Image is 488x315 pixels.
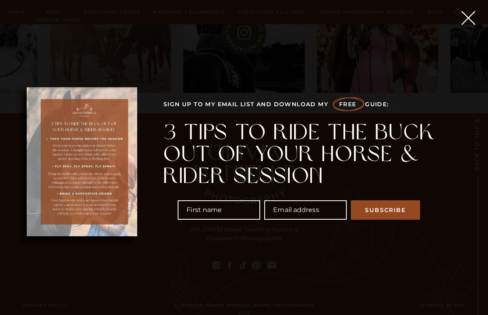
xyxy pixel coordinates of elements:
a: PRIVACY POLICY [23,302,72,309]
a: Contact [454,8,481,16]
h3: 3 Tips to ride the buck out of your horse & rider session [163,122,436,185]
a: Meet [PERSON_NAME] [36,8,72,16]
a: Equine Photography Retreats [317,8,416,16]
a: Weddings + Elopements [152,8,225,16]
a: Everything Equine [83,8,142,16]
p: © [PERSON_NAME] [PERSON_NAME] Photography 2025 [170,302,319,309]
a: hORSE sHOW gALLERIES [236,8,307,16]
a: Blog [427,8,443,16]
a: Website by LHC [417,302,465,309]
a: Home [8,8,25,16]
a: Back to top [473,125,482,172]
p: Sign up to my email list and download my Free guide: [163,100,436,107]
span: Subscribe [365,206,405,214]
button: Subscribe [351,200,420,220]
